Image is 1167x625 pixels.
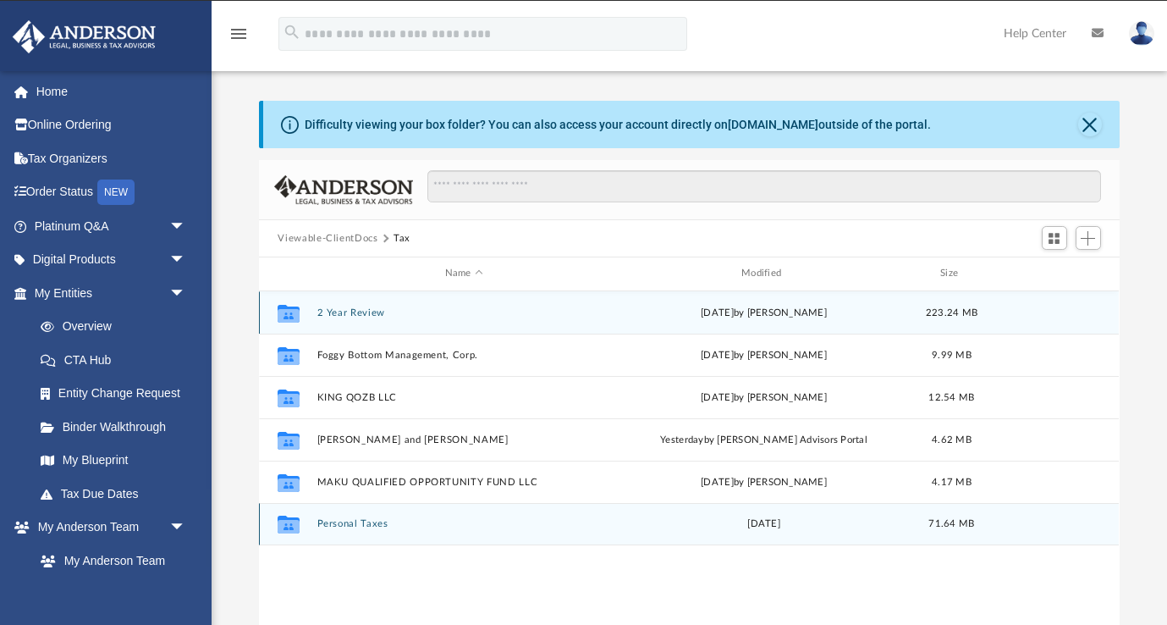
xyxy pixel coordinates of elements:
button: MAKU QUALIFIED OPPORTUNITY FUND LLC [317,477,610,488]
div: [DATE] [618,517,911,532]
a: My Blueprint [24,444,203,478]
a: Home [12,75,212,108]
span: arrow_drop_down [169,511,203,545]
div: NEW [97,180,135,205]
a: Digital Productsarrow_drop_down [12,243,212,277]
span: arrow_drop_down [169,209,203,244]
button: Close [1078,113,1102,136]
a: [DOMAIN_NAME] [728,118,818,131]
button: Switch to Grid View [1042,226,1067,250]
a: Binder Walkthrough [24,410,212,444]
a: My Anderson Teamarrow_drop_down [12,511,203,545]
img: Anderson Advisors Platinum Portal [8,20,161,53]
a: CTA Hub [24,343,212,377]
a: menu [228,32,249,44]
span: 71.64 MB [929,519,975,528]
span: 4.17 MB [933,477,972,486]
span: arrow_drop_down [169,243,203,278]
button: Foggy Bottom Management, Corp. [317,350,610,361]
button: Personal Taxes [317,518,610,529]
div: Size [918,266,986,281]
button: Add [1076,226,1101,250]
span: 12.54 MB [929,392,975,401]
span: 223.24 MB [926,307,977,317]
div: by [PERSON_NAME] Advisors Portal [618,432,911,447]
a: Entity Change Request [24,377,212,411]
a: Tax Organizers [12,141,212,175]
button: Viewable-ClientDocs [278,231,377,246]
button: Tax [394,231,410,246]
a: Platinum Q&Aarrow_drop_down [12,209,212,243]
a: Overview [24,310,212,344]
div: [DATE] by [PERSON_NAME] [618,474,911,489]
img: User Pic [1129,21,1154,46]
div: [DATE] by [PERSON_NAME] [618,390,911,405]
button: KING QOZB LLC [317,392,610,403]
div: Name [317,266,610,281]
div: Modified [617,266,911,281]
span: yesterday [661,434,704,444]
a: Tax Due Dates [24,477,212,511]
i: menu [228,24,249,44]
div: Difficulty viewing your box folder? You can also access your account directly on outside of the p... [305,116,931,134]
button: 2 Year Review [317,307,610,318]
div: [DATE] by [PERSON_NAME] [618,347,911,362]
i: search [283,23,301,41]
div: id [267,266,309,281]
span: 4.62 MB [933,434,972,444]
a: My Anderson Team [24,544,195,578]
div: [DATE] by [PERSON_NAME] [618,305,911,320]
span: arrow_drop_down [169,276,203,311]
div: id [994,266,1112,281]
button: [PERSON_NAME] and [PERSON_NAME] [317,434,610,445]
span: 9.99 MB [933,350,972,359]
a: Online Ordering [12,108,212,142]
input: Search files and folders [427,170,1100,202]
a: My Entitiesarrow_drop_down [12,276,212,310]
a: Order StatusNEW [12,175,212,210]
